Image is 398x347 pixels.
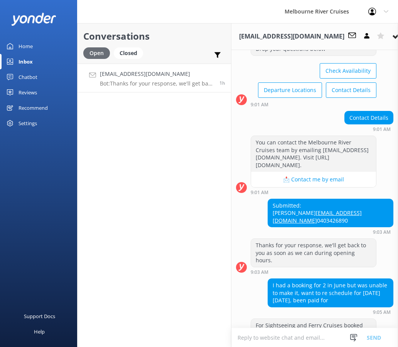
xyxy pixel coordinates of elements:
button: Contact Details [326,82,376,98]
div: Contact Details [345,111,393,124]
a: [EMAIL_ADDRESS][DOMAIN_NAME] [273,209,362,224]
img: yonder-white-logo.png [12,13,56,25]
div: 09:01am 13-Aug-2025 (UTC +10:00) Australia/Sydney [251,102,376,107]
div: 09:05am 13-Aug-2025 (UTC +10:00) Australia/Sydney [268,309,393,315]
a: Closed [114,49,147,57]
strong: 9:01 AM [373,127,391,132]
div: 09:01am 13-Aug-2025 (UTC +10:00) Australia/Sydney [251,189,376,195]
strong: 9:03 AM [373,230,391,235]
div: Open [83,47,110,59]
div: You can contact the Melbourne River Cruises team by emailing [EMAIL_ADDRESS][DOMAIN_NAME]. Visit ... [251,136,376,171]
div: I had a booking for 2 in June but was unable to make it, want to re schedule for [DATE] [DATE], b... [268,279,393,307]
div: Recommend [19,100,48,116]
h4: [EMAIL_ADDRESS][DOMAIN_NAME] [100,70,214,78]
div: Support Docs [24,308,55,324]
strong: 9:05 AM [373,310,391,315]
a: Open [83,49,114,57]
div: Help [34,324,45,339]
span: 09:18am 13-Aug-2025 (UTC +10:00) Australia/Sydney [219,80,225,86]
strong: 9:03 AM [251,270,268,275]
div: Reviews [19,85,37,100]
button: 📩 Contact me by email [251,172,376,187]
strong: 9:01 AM [251,190,268,195]
p: Bot: Thanks for your response, we'll get back to you as soon as we can during opening hours. [100,80,214,87]
div: Submitted: [PERSON_NAME] 0403426890 [268,199,393,227]
div: Home [19,39,33,54]
div: Thanks for your response, we'll get back to you as soon as we can during opening hours. [251,239,376,267]
div: Inbox [19,54,33,69]
div: Settings [19,116,37,131]
button: Departure Locations [258,82,322,98]
div: Chatbot [19,69,37,85]
a: [EMAIL_ADDRESS][DOMAIN_NAME]Bot:Thanks for your response, we'll get back to you as soon as we can... [78,64,231,92]
button: Check Availability [320,63,376,79]
div: Closed [114,47,143,59]
h2: Conversations [83,29,225,44]
h3: [EMAIL_ADDRESS][DOMAIN_NAME] [239,32,344,42]
div: 09:03am 13-Aug-2025 (UTC +10:00) Australia/Sydney [268,229,393,235]
strong: 9:01 AM [251,102,268,107]
div: 09:03am 13-Aug-2025 (UTC +10:00) Australia/Sydney [251,269,376,275]
div: 09:01am 13-Aug-2025 (UTC +10:00) Australia/Sydney [344,126,393,132]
